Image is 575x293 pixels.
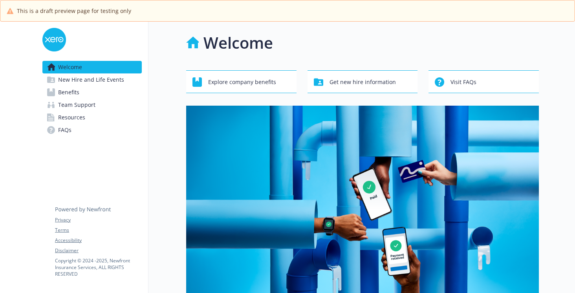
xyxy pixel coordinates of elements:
[308,70,418,93] button: Get new hire information
[429,70,539,93] button: Visit FAQs
[450,75,476,90] span: Visit FAQs
[58,73,124,86] span: New Hire and Life Events
[42,111,142,124] a: Resources
[55,227,141,234] a: Terms
[55,237,141,244] a: Accessibility
[58,61,82,73] span: Welcome
[58,111,85,124] span: Resources
[42,86,142,99] a: Benefits
[186,70,297,93] button: Explore company benefits
[42,73,142,86] a: New Hire and Life Events
[42,61,142,73] a: Welcome
[58,99,95,111] span: Team Support
[208,75,276,90] span: Explore company benefits
[58,124,71,136] span: FAQs
[55,257,141,277] p: Copyright © 2024 - 2025 , Newfront Insurance Services, ALL RIGHTS RESERVED
[42,99,142,111] a: Team Support
[203,31,273,55] h1: Welcome
[58,86,79,99] span: Benefits
[330,75,396,90] span: Get new hire information
[17,7,131,15] span: This is a draft preview page for testing only
[55,216,141,223] a: Privacy
[42,124,142,136] a: FAQs
[55,247,141,254] a: Disclaimer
